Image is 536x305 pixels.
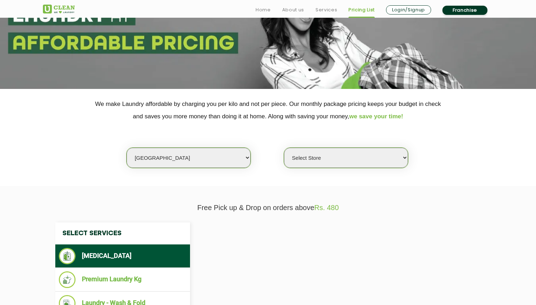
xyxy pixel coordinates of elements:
[59,271,186,288] li: Premium Laundry Kg
[55,222,190,244] h4: Select Services
[59,248,186,264] li: [MEDICAL_DATA]
[43,98,493,123] p: We make Laundry affordable by charging you per kilo and not per piece. Our monthly package pricin...
[282,6,304,14] a: About us
[349,113,403,120] span: we save your time!
[314,204,339,211] span: Rs. 480
[316,6,337,14] a: Services
[442,6,487,15] a: Franchise
[59,271,76,288] img: Premium Laundry Kg
[43,5,75,13] img: UClean Laundry and Dry Cleaning
[59,248,76,264] img: Dry Cleaning
[43,204,493,212] p: Free Pick up & Drop on orders above
[256,6,271,14] a: Home
[386,5,431,15] a: Login/Signup
[348,6,375,14] a: Pricing List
